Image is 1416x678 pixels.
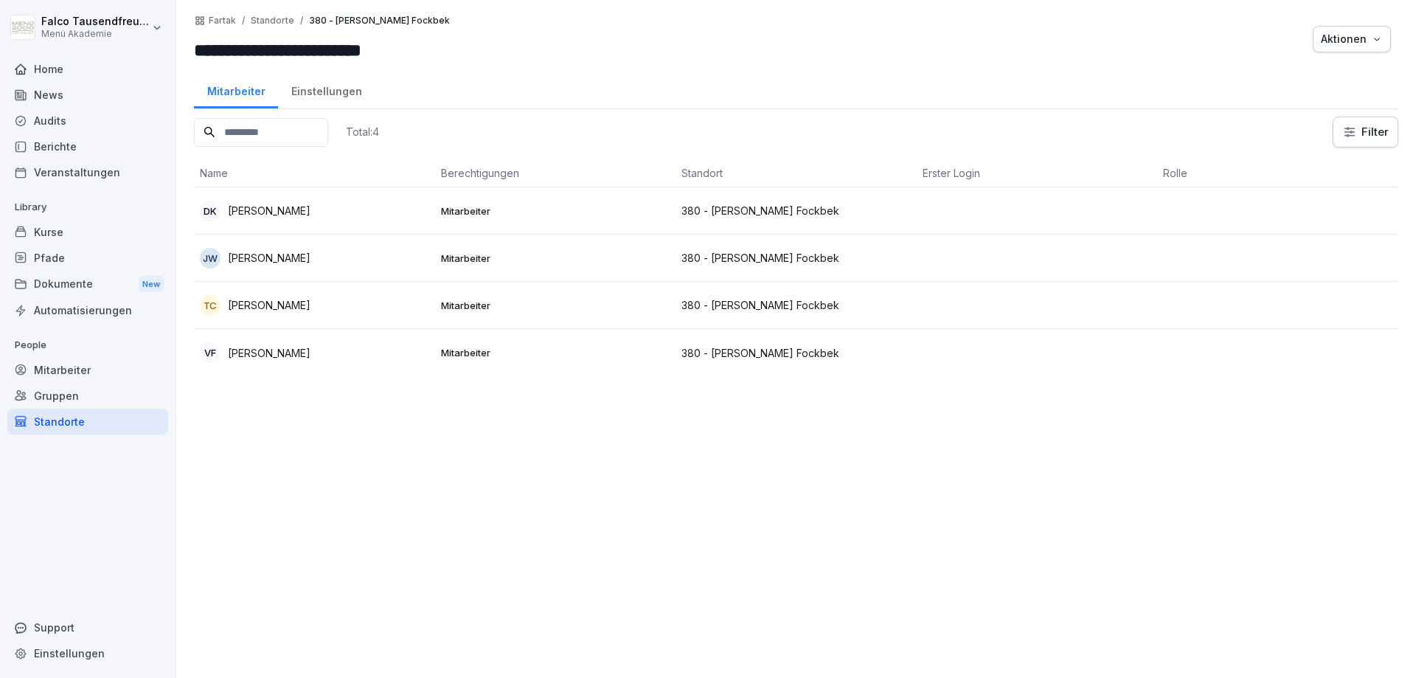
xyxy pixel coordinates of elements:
[7,159,168,185] a: Veranstaltungen
[7,615,168,640] div: Support
[242,15,245,26] p: /
[278,71,375,108] a: Einstellungen
[209,15,236,26] a: Fartak
[7,383,168,409] a: Gruppen
[200,248,221,269] div: JW
[41,15,149,28] p: Falco Tausendfreund
[441,346,670,359] p: Mitarbeiter
[1342,125,1389,139] div: Filter
[41,29,149,39] p: Menü Akademie
[1321,31,1383,47] div: Aktionen
[194,159,435,187] th: Name
[228,250,310,266] p: [PERSON_NAME]
[251,15,294,26] p: Standorte
[7,245,168,271] a: Pfade
[7,297,168,323] a: Automatisierungen
[309,15,450,26] p: 380 - [PERSON_NAME] Fockbek
[7,271,168,298] div: Dokumente
[7,333,168,357] p: People
[228,345,310,361] p: [PERSON_NAME]
[681,345,911,361] p: 380 - [PERSON_NAME] Fockbek
[228,297,310,313] p: [PERSON_NAME]
[346,125,379,139] p: Total: 4
[441,204,670,218] p: Mitarbeiter
[7,56,168,82] a: Home
[676,159,917,187] th: Standort
[200,342,221,363] div: VF
[7,134,168,159] a: Berichte
[7,271,168,298] a: DokumenteNew
[194,71,278,108] a: Mitarbeiter
[435,159,676,187] th: Berechtigungen
[139,276,164,293] div: New
[228,203,310,218] p: [PERSON_NAME]
[300,15,303,26] p: /
[681,203,911,218] p: 380 - [PERSON_NAME] Fockbek
[200,295,221,316] div: TC
[1313,26,1391,52] button: Aktionen
[7,82,168,108] a: News
[1333,117,1398,147] button: Filter
[7,409,168,435] a: Standorte
[441,252,670,265] p: Mitarbeiter
[200,201,221,221] div: DK
[7,108,168,134] a: Audits
[1157,159,1398,187] th: Rolle
[7,196,168,219] p: Library
[441,299,670,312] p: Mitarbeiter
[7,640,168,666] a: Einstellungen
[681,297,911,313] p: 380 - [PERSON_NAME] Fockbek
[7,219,168,245] a: Kurse
[7,357,168,383] a: Mitarbeiter
[917,159,1158,187] th: Erster Login
[681,250,911,266] p: 380 - [PERSON_NAME] Fockbek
